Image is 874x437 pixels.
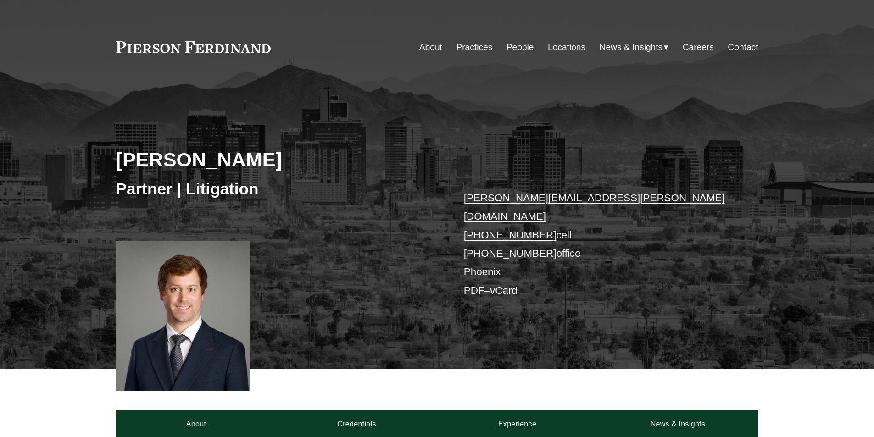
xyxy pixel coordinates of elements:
[507,39,534,56] a: People
[683,39,714,56] a: Careers
[548,39,585,56] a: Locations
[456,39,492,56] a: Practices
[490,285,518,296] a: vCard
[116,148,437,171] h2: [PERSON_NAME]
[728,39,758,56] a: Contact
[464,248,557,259] a: [PHONE_NUMBER]
[464,285,484,296] a: PDF
[464,229,557,241] a: [PHONE_NUMBER]
[419,39,442,56] a: About
[116,179,437,199] h3: Partner | Litigation
[464,189,731,300] p: cell office Phoenix –
[600,39,669,56] a: folder dropdown
[600,39,663,55] span: News & Insights
[464,192,725,222] a: [PERSON_NAME][EMAIL_ADDRESS][PERSON_NAME][DOMAIN_NAME]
